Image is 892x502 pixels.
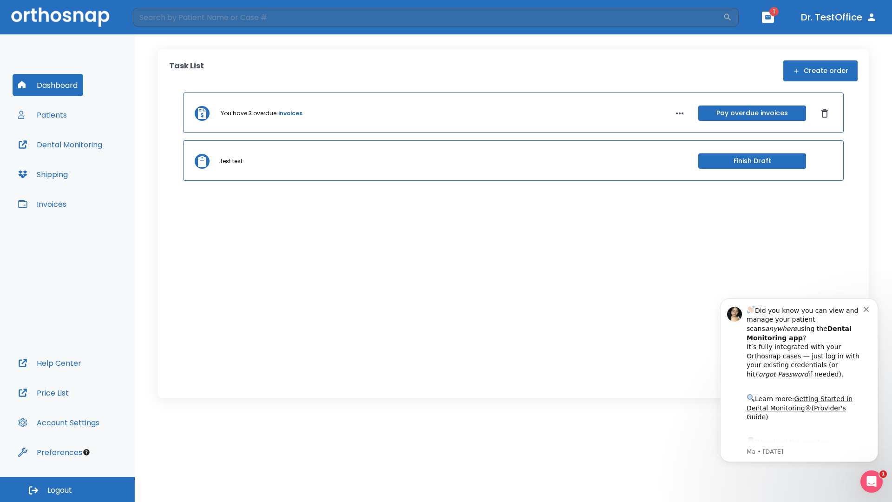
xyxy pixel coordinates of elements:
[40,146,157,193] div: Download the app: | ​ Let us know if you need help getting started!
[157,14,165,22] button: Dismiss notification
[11,7,110,26] img: Orthosnap
[278,109,302,118] a: invoices
[698,153,806,169] button: Finish Draft
[13,163,73,185] button: Shipping
[13,382,74,404] button: Price List
[13,441,88,463] button: Preferences
[221,157,243,165] p: test test
[133,8,723,26] input: Search by Patient Name or Case #
[40,148,123,165] a: App Store
[47,485,72,495] span: Logout
[13,352,87,374] button: Help Center
[13,74,83,96] button: Dashboard
[879,470,887,478] span: 1
[169,60,204,81] p: Task List
[13,104,72,126] button: Patients
[783,60,858,81] button: Create order
[860,470,883,493] iframe: Intercom live chat
[797,9,881,26] button: Dr. TestOffice
[698,106,806,121] button: Pay overdue invoices
[13,411,105,434] button: Account Settings
[13,193,72,215] button: Invoices
[769,7,779,16] span: 1
[40,158,157,166] p: Message from Ma, sent 5w ago
[221,109,276,118] p: You have 3 overdue
[82,448,91,456] div: Tooltip anchor
[706,290,892,468] iframe: Intercom notifications message
[817,106,832,121] button: Dismiss
[13,133,108,156] button: Dental Monitoring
